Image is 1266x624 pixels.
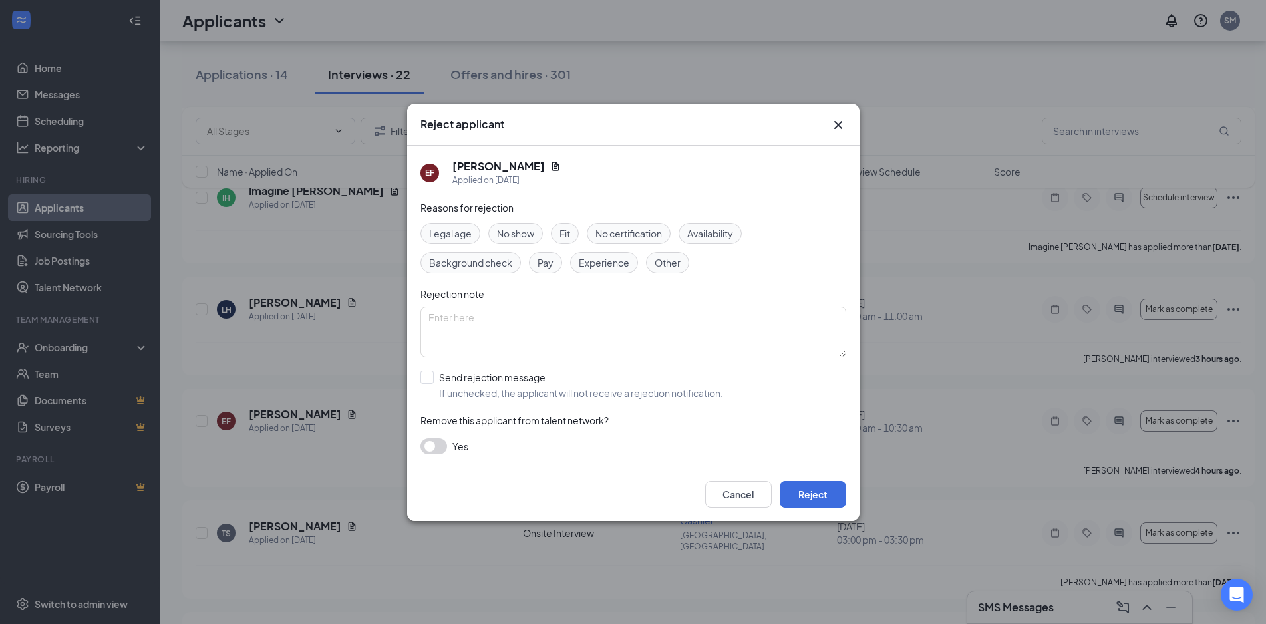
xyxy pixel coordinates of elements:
button: Reject [780,481,846,508]
span: Reasons for rejection [420,202,514,214]
span: Pay [538,255,554,270]
span: Remove this applicant from talent network? [420,414,609,426]
span: Fit [559,226,570,241]
button: Cancel [705,481,772,508]
div: Applied on [DATE] [452,174,561,187]
span: Yes [452,438,468,454]
button: Close [830,117,846,133]
div: Open Intercom Messenger [1221,579,1253,611]
svg: Cross [830,117,846,133]
svg: Document [550,161,561,172]
span: Background check [429,255,512,270]
span: Rejection note [420,288,484,300]
span: Legal age [429,226,472,241]
span: No certification [595,226,662,241]
h3: Reject applicant [420,117,504,132]
h5: [PERSON_NAME] [452,159,545,174]
div: EF [425,167,434,178]
span: No show [497,226,534,241]
span: Experience [579,255,629,270]
span: Other [655,255,681,270]
span: Availability [687,226,733,241]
